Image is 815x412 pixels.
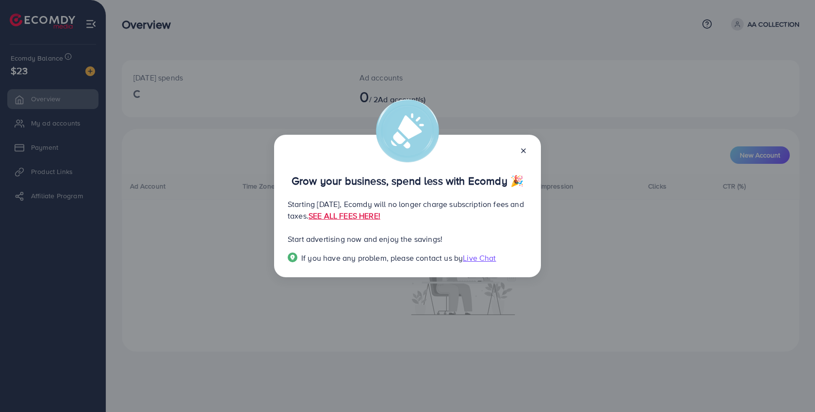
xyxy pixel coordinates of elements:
[288,175,527,187] p: Grow your business, spend less with Ecomdy 🎉
[463,253,496,263] span: Live Chat
[301,253,463,263] span: If you have any problem, please contact us by
[376,99,439,162] img: alert
[288,233,527,245] p: Start advertising now and enjoy the savings!
[309,210,380,221] a: SEE ALL FEES HERE!
[288,253,297,262] img: Popup guide
[288,198,527,222] p: Starting [DATE], Ecomdy will no longer charge subscription fees and taxes.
